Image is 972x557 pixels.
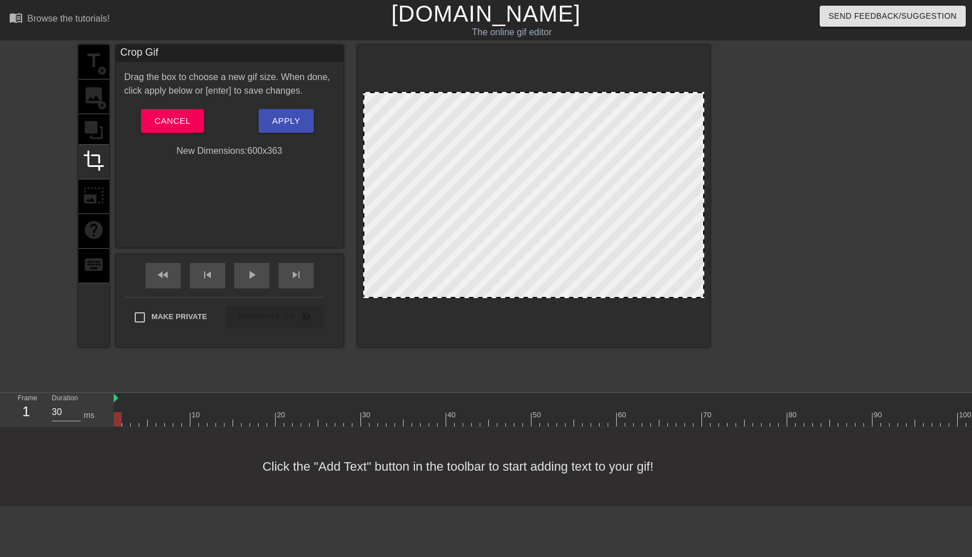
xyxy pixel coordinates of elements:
[116,70,343,98] div: Drag the box to choose a new gif size. When done, click apply below or [enter] to save changes.
[618,409,628,421] div: 60
[9,11,110,28] a: Browse the tutorials!
[192,409,202,421] div: 10
[259,109,314,133] button: Apply
[447,409,458,421] div: 40
[272,114,300,128] span: Apply
[533,409,543,421] div: 50
[362,409,372,421] div: 30
[289,268,303,282] span: skip_next
[277,409,287,421] div: 20
[874,409,884,421] div: 90
[820,6,966,27] button: Send Feedback/Suggestion
[84,409,94,421] div: ms
[155,114,190,128] span: Cancel
[9,11,23,24] span: menu_book
[245,268,259,282] span: play_arrow
[201,268,214,282] span: skip_previous
[9,393,43,426] div: Frame
[116,144,343,158] div: New Dimensions: 600 x 363
[141,109,204,133] button: Cancel
[391,1,580,26] a: [DOMAIN_NAME]
[703,409,713,421] div: 70
[152,311,207,323] span: Make Private
[27,14,110,23] div: Browse the tutorials!
[52,395,78,402] label: Duration
[83,150,105,171] span: crop
[330,26,694,39] div: The online gif editor
[116,45,343,62] div: Crop Gif
[829,9,957,23] span: Send Feedback/Suggestion
[18,401,35,422] div: 1
[788,409,799,421] div: 80
[156,268,170,282] span: fast_rewind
